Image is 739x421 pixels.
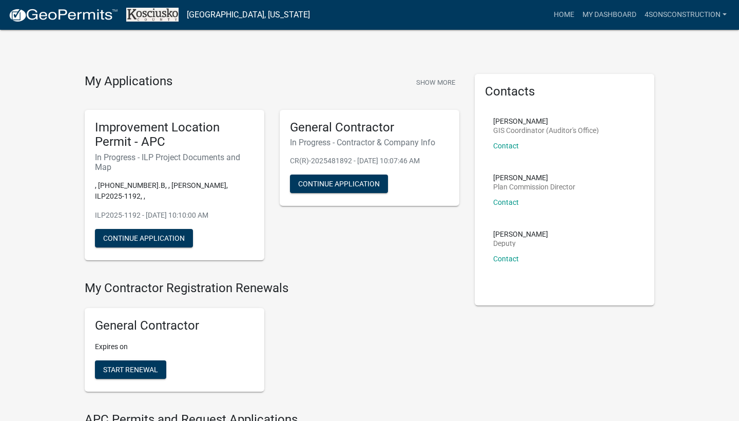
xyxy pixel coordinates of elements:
h6: In Progress - Contractor & Company Info [290,138,449,147]
p: [PERSON_NAME] [493,231,548,238]
h6: In Progress - ILP Project Documents and Map [95,152,254,172]
p: GIS Coordinator (Auditor's Office) [493,127,599,134]
a: Contact [493,142,519,150]
h5: General Contractor [290,120,449,135]
p: [PERSON_NAME] [493,174,575,181]
p: Deputy [493,240,548,247]
h4: My Contractor Registration Renewals [85,281,459,296]
button: Continue Application [290,175,388,193]
button: Continue Application [95,229,193,247]
h5: Contacts [485,84,644,99]
a: Contact [493,255,519,263]
h4: My Applications [85,74,172,89]
a: 4sonsconstruction [640,5,731,25]
h5: General Contractor [95,318,254,333]
p: Plan Commission Director [493,183,575,190]
h5: Improvement Location Permit - APC [95,120,254,150]
button: Show More [412,74,459,91]
p: [PERSON_NAME] [493,118,599,125]
p: , [PHONE_NUMBER].B, , [PERSON_NAME], ILP2025-1192, , [95,180,254,202]
span: Start Renewal [103,366,158,374]
a: [GEOGRAPHIC_DATA], [US_STATE] [187,6,310,24]
a: Home [550,5,578,25]
img: Kosciusko County, Indiana [126,8,179,22]
a: My Dashboard [578,5,640,25]
p: CR(R)-2025481892 - [DATE] 10:07:46 AM [290,156,449,166]
p: Expires on [95,341,254,352]
wm-registration-list-section: My Contractor Registration Renewals [85,281,459,400]
a: Contact [493,198,519,206]
p: ILP2025-1192 - [DATE] 10:10:00 AM [95,210,254,221]
button: Start Renewal [95,360,166,379]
